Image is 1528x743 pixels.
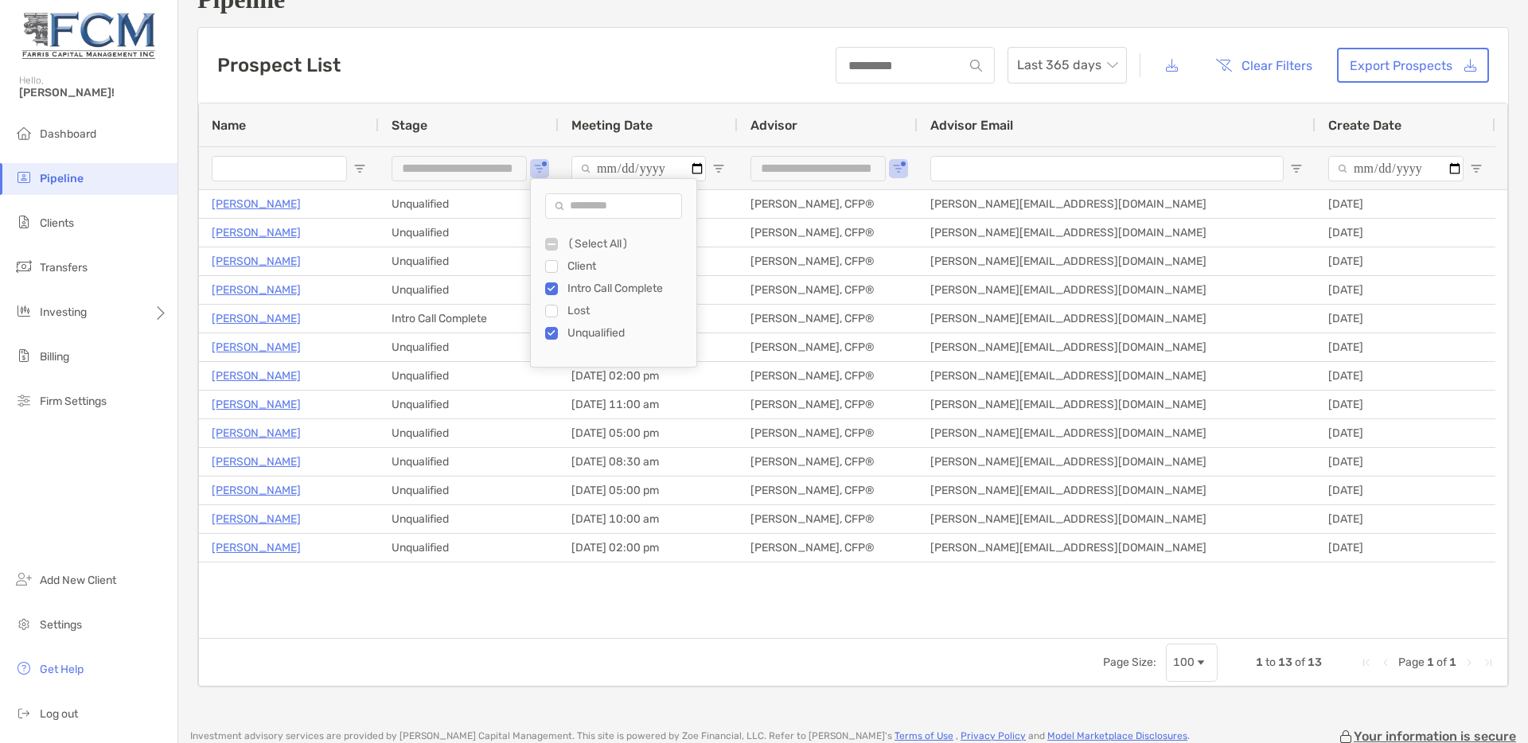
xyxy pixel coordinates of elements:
div: [PERSON_NAME], CFP® [738,190,918,218]
div: [DATE] [1316,534,1495,562]
p: Investment advisory services are provided by [PERSON_NAME] Capital Management . This site is powe... [190,730,1190,742]
div: [PERSON_NAME], CFP® [738,305,918,333]
button: Open Filter Menu [533,162,546,175]
div: [PERSON_NAME][EMAIL_ADDRESS][DOMAIN_NAME] [918,247,1316,275]
a: [PERSON_NAME] [212,452,301,472]
div: Unqualified [379,333,559,361]
div: [PERSON_NAME][EMAIL_ADDRESS][DOMAIN_NAME] [918,419,1316,447]
button: Clear Filters [1203,48,1324,83]
div: [DATE] 02:00 pm [559,534,738,562]
div: [PERSON_NAME], CFP® [738,448,918,476]
span: Stage [392,118,427,133]
div: Unqualified [379,219,559,247]
div: [DATE] 05:00 pm [559,419,738,447]
span: of [1436,655,1447,669]
div: [PERSON_NAME][EMAIL_ADDRESS][DOMAIN_NAME] [918,391,1316,418]
div: Filter List [531,233,696,344]
a: [PERSON_NAME] [212,509,301,529]
div: [PERSON_NAME], CFP® [738,247,918,275]
a: [PERSON_NAME] [212,223,301,243]
img: dashboard icon [14,123,33,142]
div: Unqualified [379,247,559,275]
button: Open Filter Menu [1470,162,1483,175]
img: logout icon [14,703,33,722]
span: Dashboard [40,127,96,141]
div: [DATE] [1316,333,1495,361]
img: input icon [970,60,982,72]
span: Transfers [40,261,88,274]
div: [PERSON_NAME][EMAIL_ADDRESS][DOMAIN_NAME] [918,448,1316,476]
div: [DATE] [1316,362,1495,390]
div: Unqualified [379,448,559,476]
a: [PERSON_NAME] [212,423,301,443]
div: [DATE] [1316,305,1495,333]
span: Settings [40,618,82,632]
div: (Select All) [567,237,687,251]
div: Unqualified [379,505,559,533]
img: transfers icon [14,257,33,276]
a: Export Prospects [1337,48,1489,83]
span: Name [212,118,246,133]
a: Model Marketplace Disclosures [1047,730,1187,741]
span: Firm Settings [40,395,107,408]
input: Search filter values [545,193,682,219]
div: [PERSON_NAME], CFP® [738,534,918,562]
span: Last 365 days [1017,48,1117,83]
button: Open Filter Menu [892,162,905,175]
div: Unqualified [379,362,559,390]
div: [DATE] [1316,505,1495,533]
a: [PERSON_NAME] [212,194,301,214]
div: Unqualified [379,190,559,218]
div: [PERSON_NAME], CFP® [738,333,918,361]
div: 100 [1173,655,1195,669]
span: 1 [1256,655,1263,669]
div: [PERSON_NAME][EMAIL_ADDRESS][DOMAIN_NAME] [918,305,1316,333]
div: Page Size: [1103,655,1156,669]
span: 13 [1278,655,1292,669]
div: Lost [567,304,687,317]
div: [PERSON_NAME], CFP® [738,276,918,304]
span: Get Help [40,663,84,676]
span: 1 [1449,655,1456,669]
span: Meeting Date [571,118,653,133]
div: Unqualified [379,276,559,304]
div: [DATE] [1316,276,1495,304]
a: [PERSON_NAME] [212,480,301,500]
div: [PERSON_NAME][EMAIL_ADDRESS][DOMAIN_NAME] [918,477,1316,504]
div: Page Size [1166,644,1218,682]
div: [DATE] 08:30 am [559,448,738,476]
a: [PERSON_NAME] [212,337,301,357]
div: [DATE] 11:00 am [559,391,738,418]
div: [PERSON_NAME], CFP® [738,505,918,533]
div: [PERSON_NAME][EMAIL_ADDRESS][DOMAIN_NAME] [918,190,1316,218]
button: Open Filter Menu [712,162,725,175]
div: [PERSON_NAME][EMAIL_ADDRESS][DOMAIN_NAME] [918,333,1316,361]
a: [PERSON_NAME] [212,309,301,329]
div: [DATE] [1316,190,1495,218]
input: Meeting Date Filter Input [571,156,706,181]
span: Clients [40,216,74,230]
div: [PERSON_NAME][EMAIL_ADDRESS][DOMAIN_NAME] [918,362,1316,390]
a: Terms of Use [895,730,953,741]
div: [DATE] [1316,247,1495,275]
img: get-help icon [14,659,33,678]
div: Last Page [1482,656,1495,669]
div: Client [567,259,687,273]
div: [PERSON_NAME][EMAIL_ADDRESS][DOMAIN_NAME] [918,505,1316,533]
a: [PERSON_NAME] [212,280,301,300]
div: Unqualified [379,419,559,447]
a: [PERSON_NAME] [212,538,301,558]
div: Next Page [1463,656,1475,669]
a: [PERSON_NAME] [212,366,301,386]
span: Advisor [750,118,797,133]
p: [PERSON_NAME] [212,395,301,414]
div: [PERSON_NAME], CFP® [738,391,918,418]
span: Billing [40,350,69,364]
img: firm-settings icon [14,391,33,410]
